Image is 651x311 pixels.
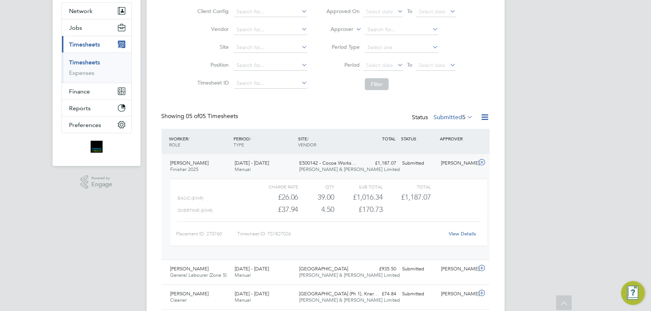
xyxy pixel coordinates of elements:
button: Preferences [62,117,131,133]
span: General Labourer (Zone 5) [170,272,227,278]
span: Timesheets [69,41,100,48]
span: [PERSON_NAME] [170,160,209,166]
input: Search for... [234,78,307,89]
div: £1,016.34 [335,191,383,203]
div: £26.06 [250,191,298,203]
span: [PERSON_NAME] [170,291,209,297]
span: 05 of [186,112,200,120]
span: Reports [69,105,91,112]
span: [DATE] - [DATE] [235,291,269,297]
span: [GEOGRAPHIC_DATA] [299,266,348,272]
button: Jobs [62,19,131,36]
label: Vendor [195,26,229,32]
label: Site [195,44,229,50]
div: £170.73 [335,203,383,216]
div: £935.50 [361,263,400,275]
span: TYPE [234,142,244,147]
span: 05 Timesheets [186,112,238,120]
div: SITE [296,132,361,151]
span: Select date [366,62,393,69]
div: APPROVER [438,132,477,145]
span: Basic (£/HR) [178,196,204,201]
span: Select date [366,8,393,15]
span: Manual [235,297,251,303]
div: PERIOD [232,132,296,151]
span: / [307,136,309,142]
div: Submitted [400,157,438,169]
label: Approved On [326,8,360,15]
span: Select date [419,8,445,15]
span: [PERSON_NAME] & [PERSON_NAME] Limited [299,166,400,172]
button: Engage Resource Center [621,281,645,305]
label: Period [326,61,360,68]
div: Timesheets [62,53,131,83]
div: Status [412,112,475,123]
span: Manual [235,166,251,172]
a: View Details [449,231,476,237]
span: Powered by [91,175,112,181]
input: Search for... [234,7,307,17]
div: Placement ID: 270760 [176,228,237,240]
div: 39.00 [298,191,335,203]
div: [PERSON_NAME] [438,157,477,169]
div: Submitted [400,288,438,300]
div: [PERSON_NAME] [438,288,477,300]
span: [DATE] - [DATE] [235,160,269,166]
div: £37.94 [250,203,298,216]
button: Finance [62,83,131,99]
span: £1,187.07 [401,193,431,201]
button: Filter [365,78,389,90]
div: Charge rate [250,182,298,191]
button: Timesheets [62,36,131,53]
span: Engage [91,181,112,188]
div: Submitted [400,263,438,275]
span: 5 [463,114,466,121]
a: Powered byEngage [81,175,112,189]
div: £1,187.07 [361,157,400,169]
div: Showing [162,112,240,120]
label: Timesheet ID [195,79,229,86]
span: Preferences [69,121,101,128]
input: Search for... [234,60,307,71]
div: STATUS [400,132,438,145]
span: To [405,6,414,16]
label: Approver [320,26,353,33]
button: Network [62,3,131,19]
span: Network [69,7,93,15]
label: Submitted [434,114,473,121]
span: [GEOGRAPHIC_DATA] (Ph 1), Knar… [299,291,379,297]
span: Finisher 2025 [170,166,199,172]
span: / [250,136,251,142]
a: Expenses [69,69,95,76]
img: bromak-logo-retina.png [91,141,103,153]
span: Jobs [69,24,82,31]
span: E500142 - Cocoa Works… [299,160,356,166]
span: TOTAL [382,136,396,142]
input: Select one [365,42,438,53]
input: Search for... [234,25,307,35]
div: WORKER [168,132,232,151]
span: Overtime (£/HR) [178,208,213,213]
span: To [405,60,414,70]
span: [DATE] - [DATE] [235,266,269,272]
a: Timesheets [69,59,100,66]
div: 4.50 [298,203,335,216]
a: Go to home page [62,141,132,153]
label: Client Config [195,8,229,15]
label: Period Type [326,44,360,50]
span: Cleaner [170,297,187,303]
button: Reports [62,100,131,116]
div: [PERSON_NAME] [438,263,477,275]
input: Search for... [365,25,438,35]
span: Manual [235,272,251,278]
label: Position [195,61,229,68]
span: [PERSON_NAME] & [PERSON_NAME] Limited [299,272,400,278]
span: ROLE [169,142,181,147]
div: £74.84 [361,288,400,300]
span: Finance [69,88,90,95]
div: Sub Total [335,182,383,191]
span: Select date [419,62,445,69]
div: QTY [298,182,335,191]
span: VENDOR [298,142,316,147]
span: [PERSON_NAME] [170,266,209,272]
